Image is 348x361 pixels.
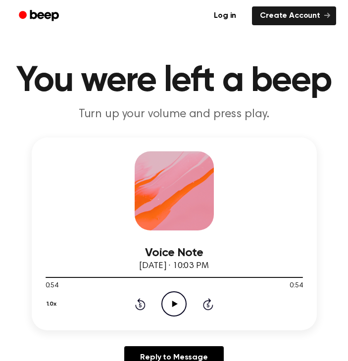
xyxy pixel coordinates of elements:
[139,262,208,271] span: [DATE] · 10:03 PM
[290,281,302,291] span: 0:54
[12,107,336,122] p: Turn up your volume and press play.
[46,246,303,260] h3: Voice Note
[204,4,246,27] a: Log in
[46,281,58,291] span: 0:54
[12,63,336,99] h1: You were left a beep
[46,296,60,313] button: 1.0x
[252,6,336,25] a: Create Account
[12,6,68,26] a: Beep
